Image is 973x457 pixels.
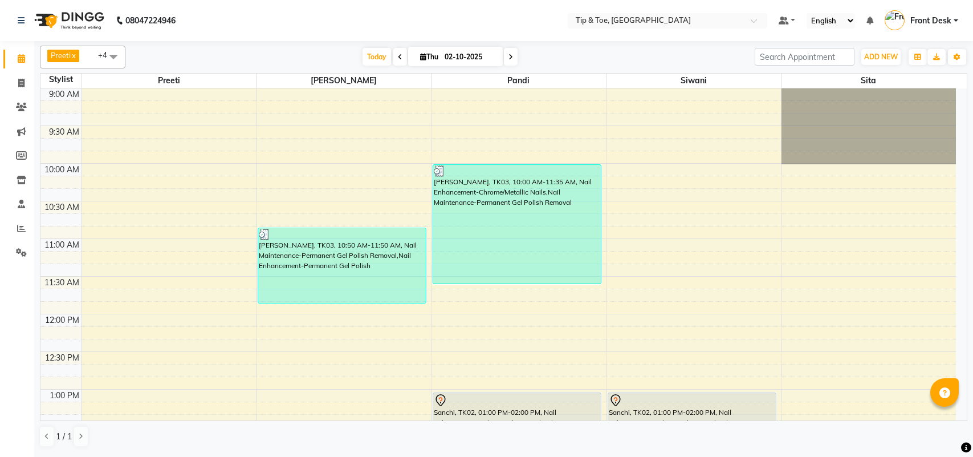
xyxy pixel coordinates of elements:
[47,390,82,402] div: 1:00 PM
[43,314,82,326] div: 12:00 PM
[40,74,82,86] div: Stylist
[606,74,781,88] span: Siwani
[441,48,498,66] input: 2025-10-02
[42,239,82,251] div: 11:00 AM
[925,411,962,446] iframe: chat widget
[781,74,956,88] span: Sita
[42,164,82,176] div: 10:00 AM
[56,431,72,443] span: 1 / 1
[47,88,82,100] div: 9:00 AM
[257,74,431,88] span: [PERSON_NAME]
[29,5,107,37] img: logo
[42,201,82,213] div: 10:30 AM
[125,5,176,37] b: 08047224946
[42,277,82,289] div: 11:30 AM
[861,49,901,65] button: ADD NEW
[417,52,441,61] span: Thu
[363,48,391,66] span: Today
[71,51,76,60] a: x
[51,51,71,60] span: Preeti
[431,74,606,88] span: Pandi
[258,228,426,303] div: [PERSON_NAME], TK03, 10:50 AM-11:50 AM, Nail Maintenance-Permanent Gel Polish Removal,Nail Enhanc...
[47,126,82,138] div: 9:30 AM
[43,352,82,364] div: 12:30 PM
[885,10,905,30] img: Front Desk
[98,50,116,59] span: +4
[755,48,854,66] input: Search Appointment
[82,74,257,88] span: Preeti
[864,52,898,61] span: ADD NEW
[910,15,951,27] span: Front Desk
[433,165,601,284] div: [PERSON_NAME], TK03, 10:00 AM-11:35 AM, Nail Enhancement-Chrome/Metallic Nails,Nail Maintenance-P...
